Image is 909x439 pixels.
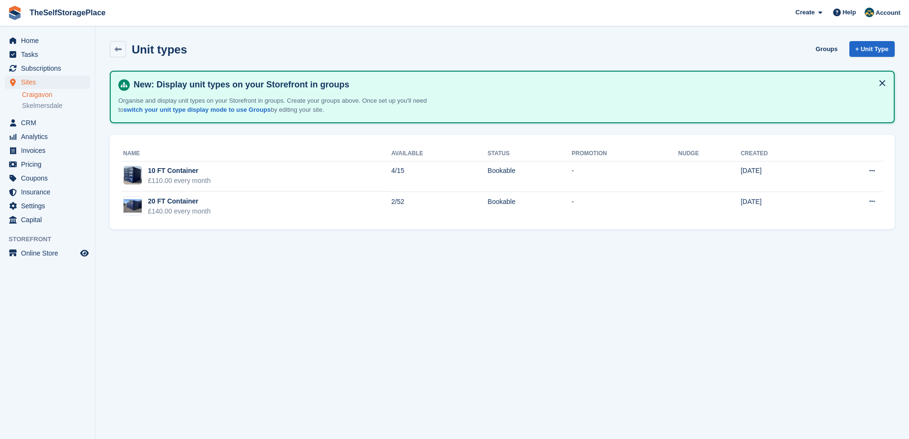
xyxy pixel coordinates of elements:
a: menu [5,130,90,143]
div: 10 FT Container [148,166,211,176]
td: - [572,192,678,222]
th: Promotion [572,146,678,161]
a: Skelmersdale [22,101,90,110]
td: - [572,161,678,192]
a: menu [5,75,90,89]
span: Account [876,8,900,18]
a: menu [5,158,90,171]
div: 20 FT Container [148,196,211,206]
a: menu [5,199,90,213]
a: menu [5,246,90,260]
td: 2/52 [391,192,488,222]
th: Nudge [678,146,741,161]
span: Coupons [21,171,78,185]
span: Pricing [21,158,78,171]
span: Sites [21,75,78,89]
img: 10foot.png [124,166,142,184]
p: Organise and display unit types on your Storefront in groups. Create your groups above. Once set ... [118,96,452,115]
span: CRM [21,116,78,129]
a: menu [5,185,90,199]
span: Help [843,8,856,17]
a: menu [5,48,90,61]
img: 5378.jpeg [124,199,142,213]
a: + Unit Type [849,41,895,57]
div: £140.00 every month [148,206,211,216]
a: Craigavon [22,90,90,99]
a: menu [5,144,90,157]
td: 4/15 [391,161,488,192]
h4: New: Display unit types on your Storefront in groups [130,79,886,90]
div: £110.00 every month [148,176,211,186]
a: menu [5,116,90,129]
a: menu [5,213,90,226]
span: Invoices [21,144,78,157]
img: Gairoid [865,8,874,17]
h2: Unit types [132,43,187,56]
td: [DATE] [741,161,823,192]
a: TheSelfStoragePlace [26,5,109,21]
span: Online Store [21,246,78,260]
th: Available [391,146,488,161]
td: Bookable [488,161,572,192]
a: switch your unit type display mode to use Groups [124,106,271,113]
a: menu [5,62,90,75]
a: menu [5,34,90,47]
td: [DATE] [741,192,823,222]
span: Create [795,8,815,17]
td: Bookable [488,192,572,222]
span: Capital [21,213,78,226]
span: Subscriptions [21,62,78,75]
span: Settings [21,199,78,213]
span: Storefront [9,235,95,244]
span: Analytics [21,130,78,143]
th: Status [488,146,572,161]
span: Tasks [21,48,78,61]
th: Name [121,146,391,161]
a: Preview store [79,247,90,259]
span: Insurance [21,185,78,199]
span: Home [21,34,78,47]
a: Groups [812,41,841,57]
a: menu [5,171,90,185]
th: Created [741,146,823,161]
img: stora-icon-8386f47178a22dfd0bd8f6a31ec36ba5ce8667c1dd55bd0f319d3a0aa187defe.svg [8,6,22,20]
